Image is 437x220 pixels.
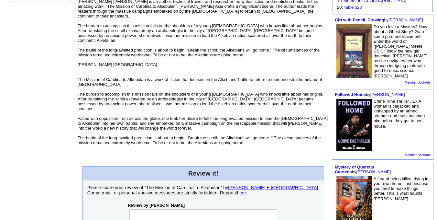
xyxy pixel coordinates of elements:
p: Please share your review of "The Mission of Carolina To Alkebulan" by . Commercial, or personal a... [87,185,319,195]
a: Table 523 [344,5,362,10]
font: The Mission of Carolina to Alkebulan is a work of fiction that focuses on the Alkebians' battle t... [78,77,328,145]
font: A fear of being killed, dying in your own home, just because you tried to make things better. Thi... [374,176,428,201]
font: by [335,17,423,22]
a: Followed Home [335,92,366,97]
td: Review it! [82,167,324,181]
font: by [335,92,405,97]
font: 20. [337,5,343,10]
img: 68644.jpg [336,99,372,151]
font: by [335,165,391,174]
font: Do you love a Mystery? How about a Ghost Story? Grab some pure entertainment! Enter the world of ... [374,24,429,78]
a: Member BookAds [405,81,431,84]
img: 57688.jpg [336,24,372,78]
b: Review by [PERSON_NAME] [128,203,185,208]
a: here [237,190,246,195]
a: Mystery of Quercus Gardens [335,165,374,174]
a: [PERSON_NAME] [370,92,405,97]
a: Member BookAds [405,153,431,157]
a: Girl with Pencil, Drawing [335,17,384,22]
a: [PERSON_NAME] [356,169,391,174]
a: [PERSON_NAME] E [GEOGRAPHIC_DATA] [228,185,318,190]
font: Crime Time Thriller #1 - A woman is carjacked and kidnapped by an armed stranger and must outsmar... [374,99,425,129]
a: [PERSON_NAME] [388,17,423,22]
